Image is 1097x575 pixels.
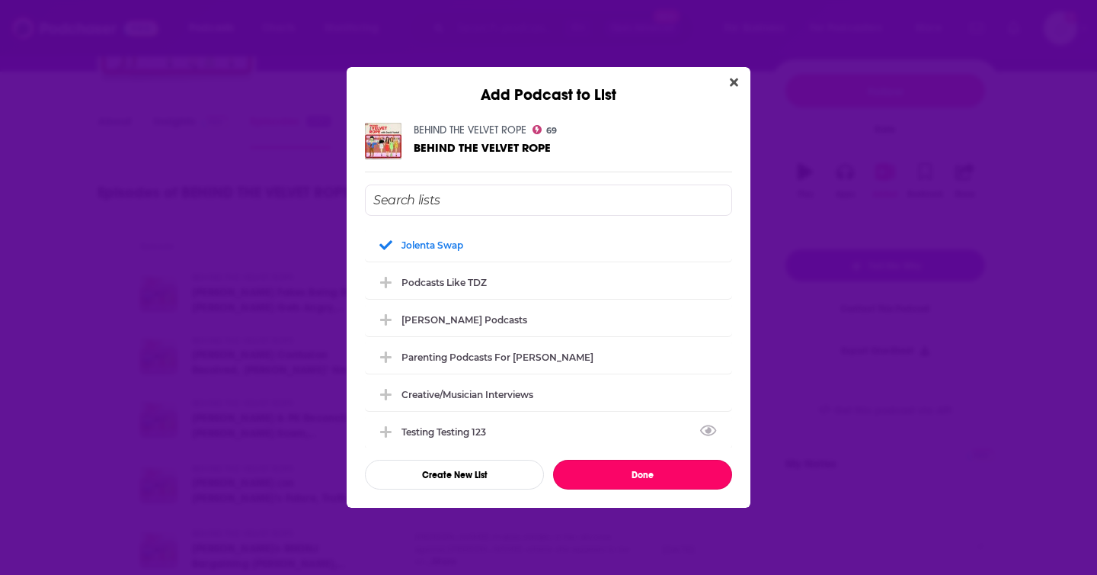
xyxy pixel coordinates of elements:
div: Gary Vider podcasts [365,303,732,336]
div: Jolenta swap [365,228,732,262]
div: Add Podcast To List [365,185,732,490]
button: Create New List [365,460,544,490]
input: Search lists [365,185,732,216]
img: BEHIND THE VELVET ROPE [365,123,401,159]
div: Creative/Musician interviews [365,377,732,411]
button: Close [724,73,744,92]
a: 69 [533,125,557,134]
div: Parenting podcasts for LIsa [365,340,732,374]
span: 69 [546,127,557,134]
a: BEHIND THE VELVET ROPE [414,124,526,137]
span: BEHIND THE VELVET ROPE [414,140,551,155]
div: Add Podcast to List [347,67,750,104]
div: [PERSON_NAME] podcasts [401,314,527,326]
div: Testing testing 123 [365,415,732,448]
div: Parenting podcasts for [PERSON_NAME] [401,352,593,363]
div: Podcasts like TDZ [401,277,487,288]
div: Jolenta swap [401,239,463,251]
button: View Link [486,435,495,436]
div: Creative/Musician interviews [401,389,533,400]
button: Done [553,460,732,490]
div: Podcasts like TDZ [365,265,732,299]
a: BEHIND THE VELVET ROPE [414,141,551,154]
div: Testing testing 123 [401,426,495,438]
